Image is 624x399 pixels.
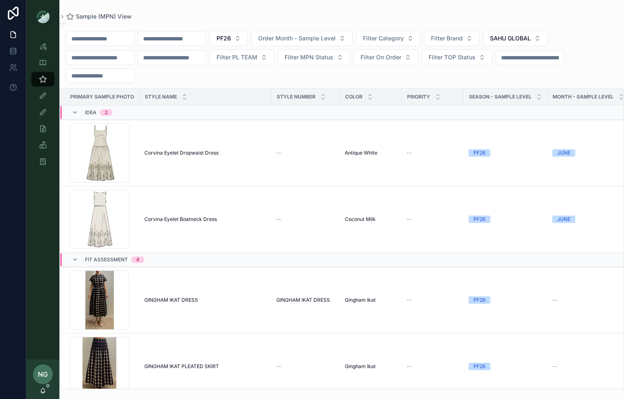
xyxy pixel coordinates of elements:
span: -- [407,297,412,303]
span: PF26 [217,34,231,42]
a: PF26 [469,216,542,223]
span: -- [552,297,557,303]
button: Select Button [353,49,418,65]
span: Order Month - Sample Level [258,34,336,42]
button: Select Button [278,49,350,65]
span: Antique White [345,150,377,156]
button: Select Button [421,49,492,65]
button: Select Button [483,31,548,46]
a: -- [407,363,459,370]
a: GINGHAM IKAT DRESS [276,297,335,303]
a: -- [407,216,459,223]
a: Coconut Milk [345,216,397,223]
a: Gingham Ikat [345,297,397,303]
a: PF26 [469,363,542,370]
span: SAHU GLOBAL [490,34,531,42]
span: -- [552,363,557,370]
span: Filter PL TEAM [217,53,257,61]
span: GINGHAM IKAT PLEATED SKIRT [144,363,219,370]
button: Select Button [251,31,353,46]
a: Corvina Eyelet Boatneck Dress [144,216,266,223]
span: Filter TOP Status [429,53,476,61]
span: Color [345,94,363,100]
span: Corvina Eyelet Dropwaist Dress [144,150,219,156]
a: -- [407,297,459,303]
a: Antique White [345,150,397,156]
span: -- [407,216,412,223]
span: -- [276,150,281,156]
span: PRIMARY SAMPLE PHOTO [70,94,134,100]
a: PF26 [469,149,542,157]
div: PF26 [473,149,485,157]
a: -- [407,150,459,156]
span: GINGHAM IKAT DRESS [276,297,330,303]
span: PRIORITY [407,94,430,100]
div: PF26 [473,296,485,304]
img: App logo [36,10,49,23]
button: Select Button [210,49,274,65]
span: Idea [85,109,97,116]
span: Sample (MPN) View [76,12,132,21]
div: PF26 [473,363,485,370]
span: Coconut Milk [345,216,376,223]
span: Corvina Eyelet Boatneck Dress [144,216,217,223]
span: Style Name [145,94,177,100]
button: Select Button [424,31,480,46]
div: 4 [136,256,139,263]
span: Style Number [277,94,316,100]
span: Gingham Ikat [345,297,376,303]
span: -- [276,363,281,370]
a: Sample (MPN) View [66,12,132,21]
span: -- [407,150,412,156]
span: -- [276,216,281,223]
span: Season - Sample Level [469,94,532,100]
span: NG [38,369,48,379]
div: scrollable content [26,33,59,180]
span: Fit Assessment [85,256,128,263]
a: PF26 [469,296,542,304]
a: GINGHAM IKAT DRESS [144,297,266,303]
span: MONTH - SAMPLE LEVEL [553,94,614,100]
span: GINGHAM IKAT DRESS [144,297,198,303]
span: Filter Category [363,34,404,42]
a: -- [276,150,335,156]
a: -- [276,216,335,223]
span: -- [407,363,412,370]
span: Filter Brand [431,34,463,42]
span: Filter MPN Status [285,53,333,61]
div: PF26 [473,216,485,223]
a: GINGHAM IKAT PLEATED SKIRT [144,363,266,370]
a: -- [276,363,335,370]
button: Select Button [356,31,421,46]
div: JUNE [557,216,570,223]
div: JUNE [557,149,570,157]
button: Select Button [210,31,248,46]
span: Gingham Ikat [345,363,376,370]
a: Gingham Ikat [345,363,397,370]
span: Filter On Order [360,53,401,61]
a: Corvina Eyelet Dropwaist Dress [144,150,266,156]
div: 2 [105,109,108,116]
